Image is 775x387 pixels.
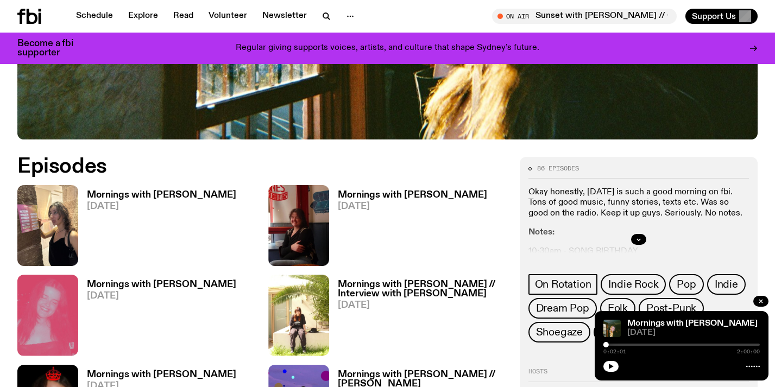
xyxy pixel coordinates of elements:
h2: Hosts [528,369,749,382]
a: Mornings with [PERSON_NAME][DATE] [329,191,487,266]
a: Explore [122,9,165,24]
a: Dream Pop [528,298,597,319]
span: Indie [715,278,738,290]
span: Support Us [692,11,736,21]
p: Regular giving supports voices, artists, and culture that shape Sydney’s future. [236,43,539,53]
a: Pop [669,274,703,295]
button: Support Us [685,9,758,24]
span: Pop [677,278,696,290]
a: Ambient [594,322,650,342]
a: Read [167,9,200,24]
h3: Mornings with [PERSON_NAME] [338,191,487,200]
h3: Mornings with [PERSON_NAME] [87,370,236,379]
h3: Mornings with [PERSON_NAME] [87,280,236,289]
span: [DATE] [338,202,487,211]
a: Mornings with [PERSON_NAME][DATE] [78,280,236,356]
h3: Mornings with [PERSON_NAME] [87,191,236,200]
a: Shoegaze [528,322,590,342]
span: 86 episodes [537,166,579,172]
a: Mornings with [PERSON_NAME][DATE] [78,191,236,266]
a: Post-Punk [639,298,704,319]
button: On AirSunset with [PERSON_NAME] // Guest Mix: [PERSON_NAME] [492,9,677,24]
span: 2:00:00 [737,349,760,354]
a: Mornings with [PERSON_NAME] // Interview with [PERSON_NAME][DATE] [329,280,506,356]
a: Indie Rock [601,274,666,295]
span: Post-Punk [646,302,696,314]
img: Freya smiles coyly as she poses for the image. [603,320,621,337]
h3: Become a fbi supporter [17,39,87,58]
a: Indie [707,274,746,295]
span: Indie Rock [608,278,658,290]
span: [DATE] [338,301,506,310]
a: On Rotation [528,274,598,295]
span: [DATE] [87,202,236,211]
span: Folk [608,302,628,314]
a: Mornings with [PERSON_NAME] [627,319,758,328]
a: Volunteer [202,9,254,24]
h2: Episodes [17,157,507,176]
a: Folk [600,298,635,319]
p: Okay honestly, [DATE] is such a good morning on fbi. Tons of good music, funny stories, texts etc... [528,187,749,219]
h3: Mornings with [PERSON_NAME] // Interview with [PERSON_NAME] [338,280,506,299]
a: Newsletter [256,9,313,24]
span: 0:02:01 [603,349,626,354]
a: Schedule [70,9,119,24]
span: Shoegaze [536,326,583,338]
span: On Rotation [535,278,591,290]
span: [DATE] [87,291,236,301]
span: [DATE] [627,329,760,337]
span: Dream Pop [536,302,589,314]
